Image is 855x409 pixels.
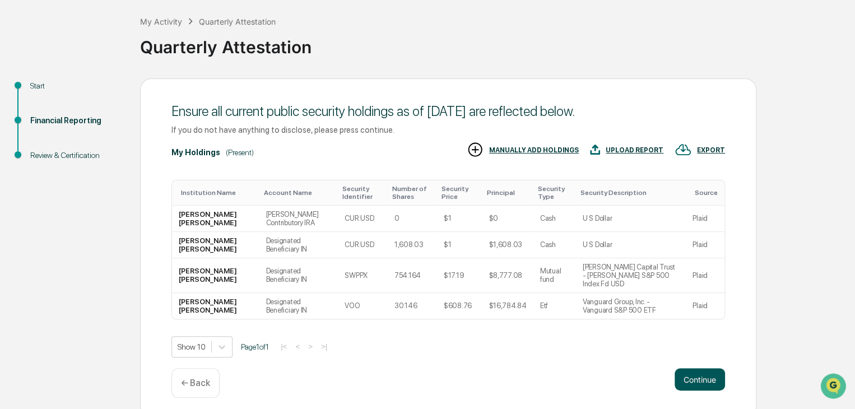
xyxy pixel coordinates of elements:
td: Etf [533,293,576,319]
span: Page 1 of 1 [241,342,269,351]
button: |< [277,342,290,351]
td: $17.19 [437,258,482,293]
div: Toggle SortBy [264,189,334,197]
td: Mutual fund [533,258,576,293]
td: Cash [533,206,576,232]
td: Designated Beneficiary IN [259,232,338,258]
td: [PERSON_NAME] [PERSON_NAME] [172,258,259,293]
td: $1,608.03 [482,232,533,258]
div: If you do not have anything to disclose, please press continue. [171,125,725,134]
td: Vanguard Group, Inc. - Vanguard S&P 500 ETF [576,293,686,319]
div: UPLOAD REPORT [606,146,663,154]
td: $8,777.08 [482,258,533,293]
span: Preclearance [22,141,72,152]
div: MANUALLY ADD HOLDINGS [489,146,579,154]
div: Ensure all current public security holdings as of [DATE] are reflected below. [171,103,725,119]
button: Continue [675,368,725,391]
a: 🖐️Preclearance [7,137,77,157]
div: Review & Certification [30,150,122,161]
div: My Holdings [171,148,220,157]
td: CUR:USD [338,206,387,232]
div: Quarterly Attestation [199,17,276,26]
div: We're available if you need us! [38,97,142,106]
span: Pylon [111,190,136,198]
td: Plaid [686,206,724,232]
button: > [305,342,316,351]
td: Designated Beneficiary IN [259,258,338,293]
div: 🖐️ [11,142,20,151]
div: My Activity [140,17,182,26]
td: Plaid [686,232,724,258]
td: [PERSON_NAME] Contributory IRA [259,206,338,232]
div: Toggle SortBy [181,189,255,197]
div: Toggle SortBy [695,189,720,197]
td: 30.146 [388,293,437,319]
a: 🗄️Attestations [77,137,143,157]
td: SWPPX [338,258,387,293]
td: $1 [437,232,482,258]
td: [PERSON_NAME] [PERSON_NAME] [172,232,259,258]
p: How can we help? [11,24,204,41]
div: Start new chat [38,86,184,97]
div: 🔎 [11,164,20,173]
td: Cash [533,232,576,258]
div: 🗄️ [81,142,90,151]
td: CUR:USD [338,232,387,258]
span: Data Lookup [22,162,71,174]
div: Toggle SortBy [580,189,681,197]
div: Quarterly Attestation [140,28,849,57]
td: [PERSON_NAME] Capital Trust - [PERSON_NAME] S&P 500 Index Fd USD [576,258,686,293]
td: Plaid [686,293,724,319]
td: 754.164 [388,258,437,293]
td: $16,784.84 [482,293,533,319]
td: U S Dollar [576,206,686,232]
img: EXPORT [675,141,691,158]
td: [PERSON_NAME] [PERSON_NAME] [172,206,259,232]
div: Toggle SortBy [538,185,571,201]
td: Plaid [686,258,724,293]
td: Designated Beneficiary IN [259,293,338,319]
iframe: Open customer support [819,372,849,402]
td: 0 [388,206,437,232]
div: Toggle SortBy [392,185,433,201]
div: Toggle SortBy [342,185,383,201]
td: $0 [482,206,533,232]
div: Toggle SortBy [442,185,478,201]
img: MANUALLY ADD HOLDINGS [467,141,484,158]
td: 1,608.03 [388,232,437,258]
div: Start [30,80,122,92]
td: $1 [437,206,482,232]
div: Toggle SortBy [486,189,528,197]
a: Powered byPylon [79,189,136,198]
span: Attestations [92,141,139,152]
p: ← Back [181,378,210,388]
div: EXPORT [697,146,725,154]
div: (Present) [226,148,254,157]
td: U S Dollar [576,232,686,258]
img: 1746055101610-c473b297-6a78-478c-a979-82029cc54cd1 [11,86,31,106]
button: Start new chat [190,89,204,103]
td: VOO [338,293,387,319]
a: 🔎Data Lookup [7,158,75,178]
div: Financial Reporting [30,115,122,127]
img: UPLOAD REPORT [590,141,600,158]
td: [PERSON_NAME] [PERSON_NAME] [172,293,259,319]
td: $608.76 [437,293,482,319]
button: < [292,342,303,351]
button: >| [318,342,331,351]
